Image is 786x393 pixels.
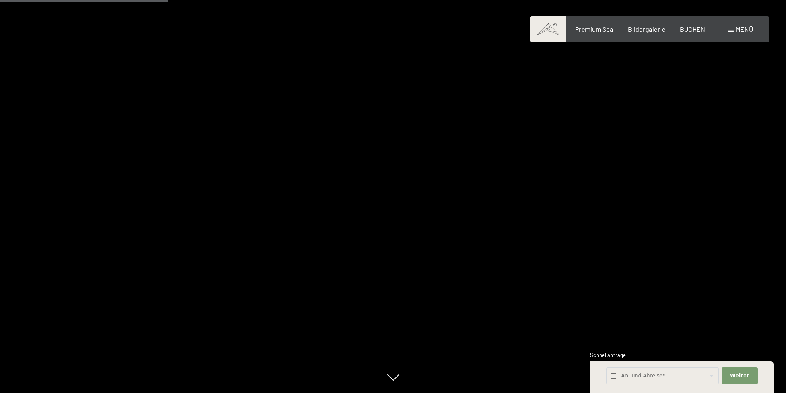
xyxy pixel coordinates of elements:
a: Bildergalerie [628,25,666,33]
span: Weiter [730,372,749,379]
button: Weiter [722,367,757,384]
span: Menü [736,25,753,33]
a: Premium Spa [575,25,613,33]
a: BUCHEN [680,25,705,33]
span: Schnellanfrage [590,352,626,358]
